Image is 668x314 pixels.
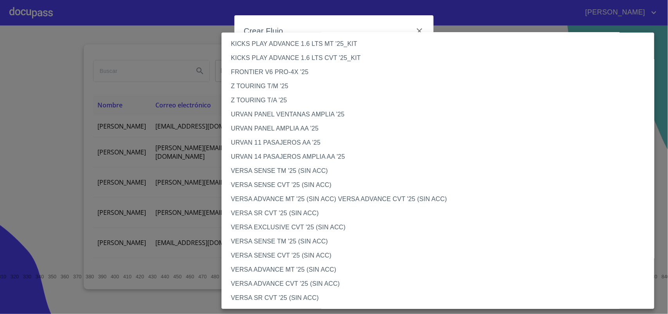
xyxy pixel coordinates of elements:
[221,93,662,107] li: Z TOURING T/A '25
[221,206,662,220] li: VERSA SR CVT '25 (SIN ACC)
[221,65,662,79] li: FRONTIER V6 PRO-4X '25
[221,178,662,192] li: VERSA SENSE CVT '25 (SIN ACC)
[221,220,662,234] li: VERSA EXCLUSIVE CVT '25 (SIN ACC)
[221,277,662,291] li: VERSA ADVANCE CVT '25 (SIN ACC)
[221,164,662,178] li: VERSA SENSE TM '25 (SIN ACC)
[221,107,662,122] li: URVAN PANEL VENTANAS AMPLIA '25
[221,37,662,51] li: KICKS PLAY ADVANCE 1.6 LTS MT '25_KIT
[221,150,662,164] li: URVAN 14 PASAJEROS AMPLIA AA '25
[221,192,662,206] li: VERSA ADVANCE MT '25 (SIN ACC) VERSA ADVANCE CVT '25 (SIN ACC)
[221,122,662,136] li: URVAN PANEL AMPLIA AA '25
[221,79,662,93] li: Z TOURING T/M '25
[221,136,662,150] li: URVAN 11 PASAJEROS AA '25
[221,234,662,249] li: VERSA SENSE TM '25 (SIN ACC)
[221,51,662,65] li: KICKS PLAY ADVANCE 1.6 LTS CVT '25_KIT
[221,263,662,277] li: VERSA ADVANCE MT '25 (SIN ACC)
[221,291,662,305] li: VERSA SR CVT '25 (SIN ACC)
[221,249,662,263] li: VERSA SENSE CVT '25 (SIN ACC)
